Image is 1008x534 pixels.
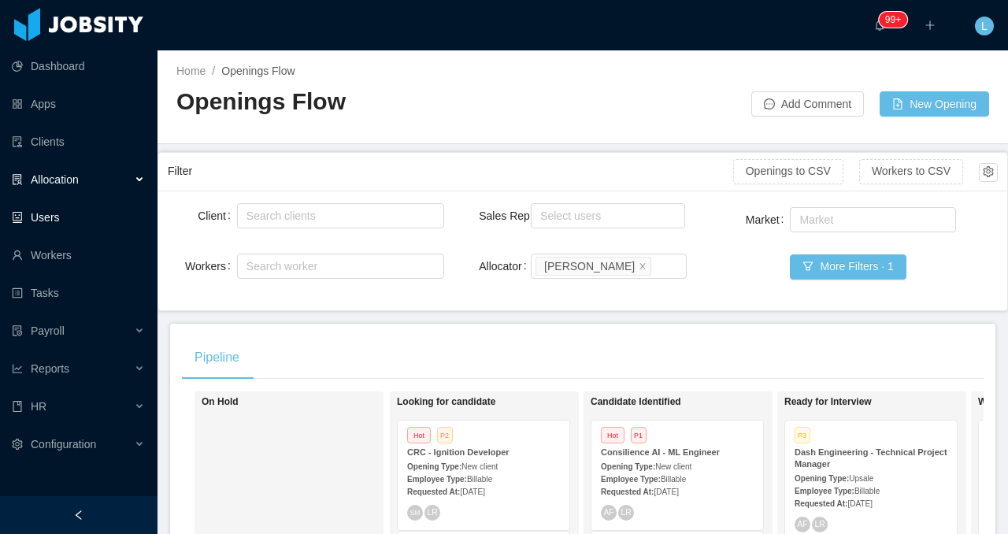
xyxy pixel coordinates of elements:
[746,213,791,226] label: Market
[12,277,145,309] a: icon: profileTasks
[467,475,492,484] span: Billable
[479,260,532,273] label: Allocator
[849,474,873,483] span: Upsale
[621,508,631,517] span: LR
[540,208,669,224] div: Select users
[601,488,654,496] strong: Requested At:
[182,336,252,380] div: Pipeline
[661,475,686,484] span: Billable
[12,88,145,120] a: icon: appstoreApps
[212,65,215,77] span: /
[981,17,988,35] span: L
[31,173,79,186] span: Allocation
[198,210,237,222] label: Client
[31,362,69,375] span: Reports
[410,509,420,516] span: SM
[437,427,453,443] span: P2
[799,212,939,228] div: Market
[797,520,807,528] span: AF
[427,508,437,517] span: LR
[544,258,635,275] div: [PERSON_NAME]
[12,174,23,185] i: icon: solution
[12,325,23,336] i: icon: file-protect
[202,396,422,408] h1: On Hold
[795,447,947,469] strong: Dash Engineering - Technical Project Manager
[242,257,250,276] input: Workers
[12,401,23,412] i: icon: book
[221,65,295,77] span: Openings Flow
[879,12,907,28] sup: 576
[460,488,484,496] span: [DATE]
[591,396,811,408] h1: Candidate Identified
[407,427,431,443] span: Hot
[639,261,647,271] i: icon: close
[654,488,678,496] span: [DATE]
[397,396,617,408] h1: Looking for candidate
[176,86,583,118] h2: Openings Flow
[12,363,23,374] i: icon: line-chart
[12,202,145,233] a: icon: robotUsers
[168,157,733,186] div: Filter
[12,439,23,450] i: icon: setting
[12,50,145,82] a: icon: pie-chartDashboard
[246,258,421,274] div: Search worker
[631,427,647,443] span: P1
[461,462,498,471] span: New client
[12,126,145,158] a: icon: auditClients
[185,260,237,273] label: Workers
[654,257,663,276] input: Allocator
[601,475,661,484] strong: Employee Type:
[795,499,847,508] strong: Requested At:
[795,487,854,495] strong: Employee Type:
[795,427,810,443] span: P3
[655,462,691,471] span: New client
[601,447,720,457] strong: Consilience AI - ML Engineer
[603,508,613,517] span: AF
[854,487,880,495] span: Billable
[795,474,849,483] strong: Opening Type:
[601,427,624,443] span: Hot
[242,206,250,225] input: Client
[751,91,864,117] button: icon: messageAdd Comment
[246,208,428,224] div: Search clients
[979,163,998,182] button: icon: setting
[31,324,65,337] span: Payroll
[407,462,461,471] strong: Opening Type:
[407,488,460,496] strong: Requested At:
[31,438,96,451] span: Configuration
[859,159,963,184] button: Workers to CSV
[880,91,989,117] button: icon: file-addNew Opening
[176,65,206,77] a: Home
[407,447,510,457] strong: CRC - Ignition Developer
[784,396,1005,408] h1: Ready for Interview
[925,20,936,31] i: icon: plus
[407,475,467,484] strong: Employee Type:
[733,159,843,184] button: Openings to CSV
[795,210,803,229] input: Market
[847,499,872,508] span: [DATE]
[12,239,145,271] a: icon: userWorkers
[535,257,651,276] li: Luisa Romero
[814,520,825,528] span: LR
[874,20,885,31] i: icon: bell
[479,210,540,222] label: Sales Rep
[601,462,655,471] strong: Opening Type:
[31,400,46,413] span: HR
[790,254,906,280] button: icon: filterMore Filters · 1
[535,206,544,225] input: Sales Rep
